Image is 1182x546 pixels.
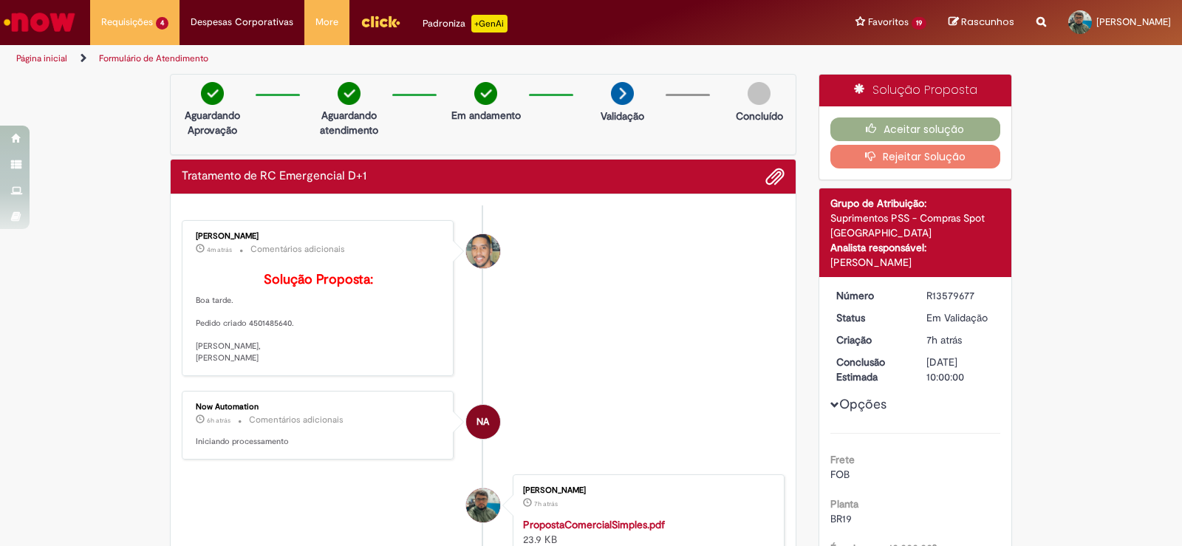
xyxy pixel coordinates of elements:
[423,15,508,33] div: Padroniza
[207,416,230,425] span: 6h atrás
[476,404,489,440] span: NA
[926,332,995,347] div: 30/09/2025 08:20:35
[765,167,785,186] button: Adicionar anexos
[926,333,962,347] time: 30/09/2025 08:20:35
[748,82,771,105] img: img-circle-grey.png
[601,109,644,123] p: Validação
[1096,16,1171,28] span: [PERSON_NAME]
[451,108,521,123] p: Em andamento
[926,333,962,347] span: 7h atrás
[736,109,783,123] p: Concluído
[196,232,442,241] div: [PERSON_NAME]
[1,7,78,37] img: ServiceNow
[926,355,995,384] div: [DATE] 10:00:00
[264,271,373,288] b: Solução Proposta:
[830,240,1001,255] div: Analista responsável:
[338,82,361,105] img: check-circle-green.png
[313,108,385,137] p: Aguardando atendimento
[191,15,293,30] span: Despesas Corporativas
[315,15,338,30] span: More
[868,15,909,30] span: Favoritos
[177,108,248,137] p: Aguardando Aprovação
[830,453,855,466] b: Frete
[250,243,345,256] small: Comentários adicionais
[99,52,208,64] a: Formulário de Atendimento
[949,16,1014,30] a: Rascunhos
[523,486,769,495] div: [PERSON_NAME]
[830,512,852,525] span: BR19
[196,273,442,364] p: Boa tarde. Pedido criado 4501485640. [PERSON_NAME], [PERSON_NAME]
[474,82,497,105] img: check-circle-green.png
[201,82,224,105] img: check-circle-green.png
[830,196,1001,211] div: Grupo de Atribuição:
[830,117,1001,141] button: Aceitar solução
[825,355,916,384] dt: Conclusão Estimada
[534,499,558,508] time: 30/09/2025 08:20:25
[830,497,858,511] b: Planta
[466,234,500,268] div: William Souza Da Silva
[830,145,1001,168] button: Rejeitar Solução
[819,75,1012,106] div: Solução Proposta
[466,405,500,439] div: Now Automation
[912,17,926,30] span: 19
[830,255,1001,270] div: [PERSON_NAME]
[16,52,67,64] a: Página inicial
[196,436,442,448] p: Iniciando processamento
[471,15,508,33] p: +GenAi
[926,288,995,303] div: R13579677
[830,211,1001,240] div: Suprimentos PSS - Compras Spot [GEOGRAPHIC_DATA]
[466,488,500,522] div: Vitor De Carvalho Geovanelli
[825,310,916,325] dt: Status
[534,499,558,508] span: 7h atrás
[961,15,1014,29] span: Rascunhos
[830,468,850,481] span: FOB
[825,288,916,303] dt: Número
[825,332,916,347] dt: Criação
[207,245,232,254] span: 4m atrás
[182,170,366,183] h2: Tratamento de RC Emergencial D+1 Histórico de tíquete
[101,15,153,30] span: Requisições
[523,518,665,531] a: PropostaComercialSimples.pdf
[249,414,344,426] small: Comentários adicionais
[156,17,168,30] span: 4
[926,310,995,325] div: Em Validação
[207,416,230,425] time: 30/09/2025 09:07:30
[11,45,777,72] ul: Trilhas de página
[207,245,232,254] time: 30/09/2025 15:32:08
[361,10,400,33] img: click_logo_yellow_360x200.png
[611,82,634,105] img: arrow-next.png
[196,403,442,412] div: Now Automation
